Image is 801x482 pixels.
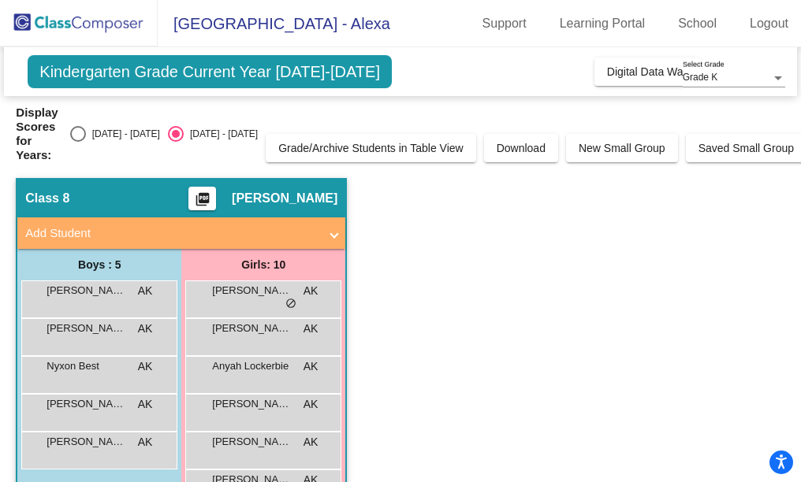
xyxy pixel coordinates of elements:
a: School [665,11,729,36]
span: [PERSON_NAME] [47,396,125,412]
div: Boys : 5 [17,249,181,280]
span: AK [138,283,153,299]
button: New Small Group [566,134,678,162]
span: AK [304,434,319,450]
span: do_not_disturb_alt [285,298,296,310]
span: AK [304,283,319,299]
a: Learning Portal [547,11,658,36]
span: Saved Small Group [699,142,794,154]
span: Download [497,142,546,154]
mat-radio-group: Select an option [70,126,258,142]
div: [DATE] - [DATE] [184,127,258,141]
a: Logout [737,11,801,36]
span: AK [138,321,153,337]
button: Print Students Details [188,187,216,210]
span: Display Scores for Years: [16,106,58,162]
span: [PERSON_NAME] [212,396,291,412]
span: Digital Data Wall [607,65,688,78]
span: [GEOGRAPHIC_DATA] - Alexa [158,11,390,36]
span: AK [138,396,153,413]
span: [PERSON_NAME] [212,283,291,298]
button: Digital Data Wall [594,57,701,86]
span: Anyah Lockerbie [212,358,291,374]
span: AK [138,358,153,375]
span: Nyxon Best [47,358,125,374]
span: Grade K [683,72,718,83]
a: Support [470,11,539,36]
span: AK [304,321,319,337]
span: AK [304,396,319,413]
span: [PERSON_NAME] [212,434,291,450]
mat-expansion-panel-header: Add Student [17,217,345,249]
div: Girls: 10 [181,249,345,280]
span: Kindergarten Grade Current Year [DATE]-[DATE] [28,55,392,88]
span: New Small Group [579,142,665,154]
span: [PERSON_NAME] [212,321,291,336]
span: [PERSON_NAME] [47,321,125,336]
button: Download [484,134,558,162]
span: [PERSON_NAME] [47,283,125,298]
mat-panel-title: Add Student [25,224,319,243]
span: [PERSON_NAME] [47,434,125,450]
mat-icon: picture_as_pdf [193,191,212,213]
span: AK [304,358,319,375]
div: [DATE] - [DATE] [86,127,160,141]
span: Grade/Archive Students in Table View [278,142,464,154]
span: [PERSON_NAME] [232,191,337,206]
button: Grade/Archive Students in Table View [266,134,476,162]
span: Class 8 [25,191,69,206]
span: AK [138,434,153,450]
